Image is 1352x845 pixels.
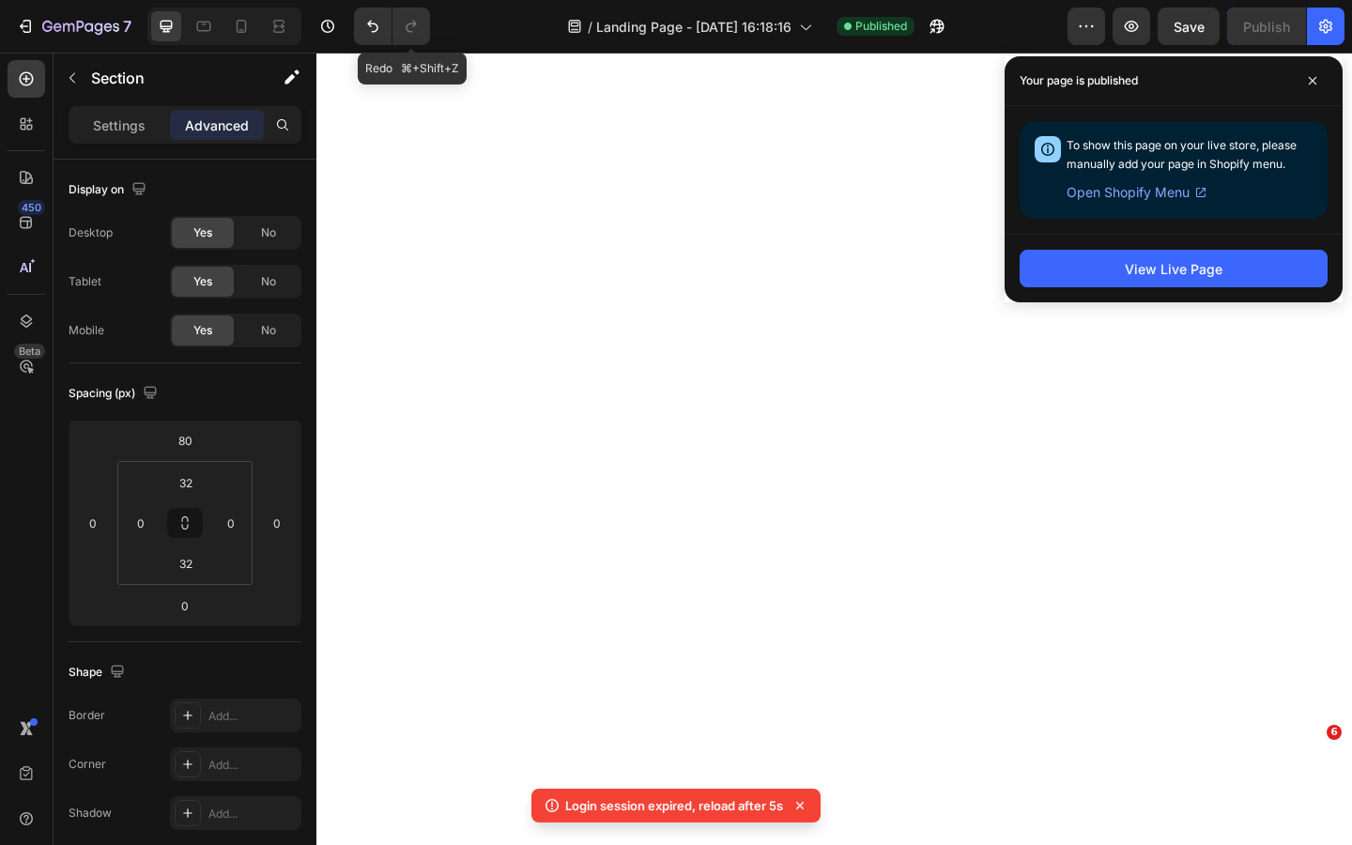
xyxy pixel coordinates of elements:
[261,224,276,241] span: No
[1158,8,1220,45] button: Save
[167,469,205,497] input: 2xl
[261,322,276,339] span: No
[69,177,150,203] div: Display on
[127,509,155,537] input: 0px
[166,591,204,620] input: 0
[69,756,106,773] div: Corner
[69,273,101,290] div: Tablet
[69,805,112,822] div: Shadow
[14,344,45,359] div: Beta
[79,509,107,537] input: 0
[1327,725,1342,740] span: 6
[93,115,146,135] p: Settings
[596,17,791,37] span: Landing Page - [DATE] 16:18:16
[1288,753,1333,798] iframe: Intercom live chat
[1243,17,1290,37] div: Publish
[1227,8,1306,45] button: Publish
[193,322,212,339] span: Yes
[193,273,212,290] span: Yes
[208,806,297,822] div: Add...
[1174,19,1205,35] span: Save
[565,796,783,815] p: Login session expired, reload after 5s
[69,660,129,685] div: Shape
[91,67,245,89] p: Section
[1067,138,1297,171] span: To show this page on your live store, please manually add your page in Shopify menu.
[185,115,249,135] p: Advanced
[208,708,297,725] div: Add...
[167,549,205,577] input: 2xl
[193,224,212,241] span: Yes
[1020,250,1328,287] button: View Live Page
[263,509,291,537] input: 0
[1125,259,1222,279] div: View Live Page
[69,381,161,407] div: Spacing (px)
[855,18,907,35] span: Published
[316,53,1352,845] iframe: Design area
[69,707,105,724] div: Border
[166,426,204,454] input: 80
[1067,181,1190,204] span: Open Shopify Menu
[1020,71,1138,90] p: Your page is published
[69,224,113,241] div: Desktop
[18,200,45,215] div: 450
[123,15,131,38] p: 7
[69,322,104,339] div: Mobile
[208,757,297,774] div: Add...
[588,17,592,37] span: /
[8,8,140,45] button: 7
[354,8,430,45] div: Undo/Redo
[217,509,245,537] input: 0px
[261,273,276,290] span: No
